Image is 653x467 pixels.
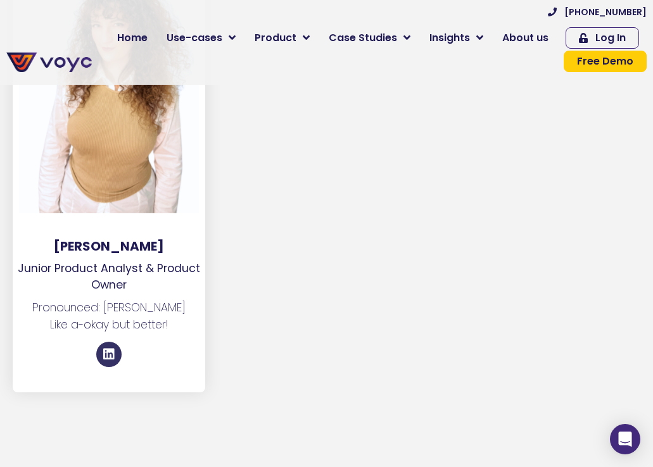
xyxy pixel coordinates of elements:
[245,25,319,51] a: Product
[6,53,92,72] img: voyc-full-logo
[255,30,296,46] span: Product
[117,30,148,46] span: Home
[319,25,420,51] a: Case Studies
[420,25,493,51] a: Insights
[329,30,397,46] span: Case Studies
[564,8,647,16] span: [PHONE_NUMBER]
[610,424,640,454] div: Open Intercom Messenger
[157,25,245,51] a: Use-cases
[429,30,470,46] span: Insights
[595,33,626,43] span: Log In
[564,51,647,72] a: Free Demo
[566,27,639,49] a: Log In
[577,56,633,66] span: Free Demo
[108,25,157,51] a: Home
[502,30,548,46] span: About us
[548,8,647,16] a: [PHONE_NUMBER]
[493,25,558,51] a: About us
[13,260,205,294] p: Junior Product Analyst & Product Owner
[167,30,222,46] span: Use-cases
[13,239,205,254] h3: [PERSON_NAME]
[13,299,205,333] p: Pronounced: [PERSON_NAME] Like a-okay but better!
